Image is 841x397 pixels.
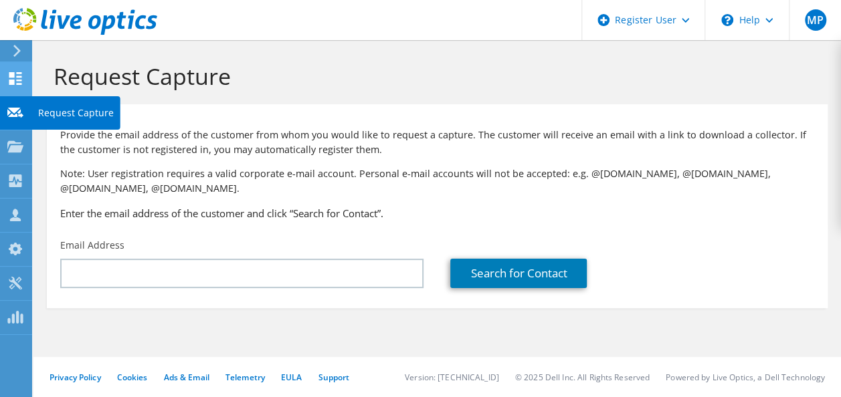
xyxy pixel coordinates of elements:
[31,96,120,130] div: Request Capture
[164,372,209,383] a: Ads & Email
[515,372,650,383] li: © 2025 Dell Inc. All Rights Reserved
[281,372,302,383] a: EULA
[54,62,814,90] h1: Request Capture
[450,259,587,288] a: Search for Contact
[405,372,499,383] li: Version: [TECHNICAL_ID]
[60,206,814,221] h3: Enter the email address of the customer and click “Search for Contact”.
[50,372,101,383] a: Privacy Policy
[60,166,814,196] p: Note: User registration requires a valid corporate e-mail account. Personal e-mail accounts will ...
[60,239,124,252] label: Email Address
[225,372,265,383] a: Telemetry
[666,372,825,383] li: Powered by Live Optics, a Dell Technology
[60,128,814,157] p: Provide the email address of the customer from whom you would like to request a capture. The cust...
[805,9,826,31] span: MP
[318,372,349,383] a: Support
[117,372,148,383] a: Cookies
[721,14,733,26] svg: \n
